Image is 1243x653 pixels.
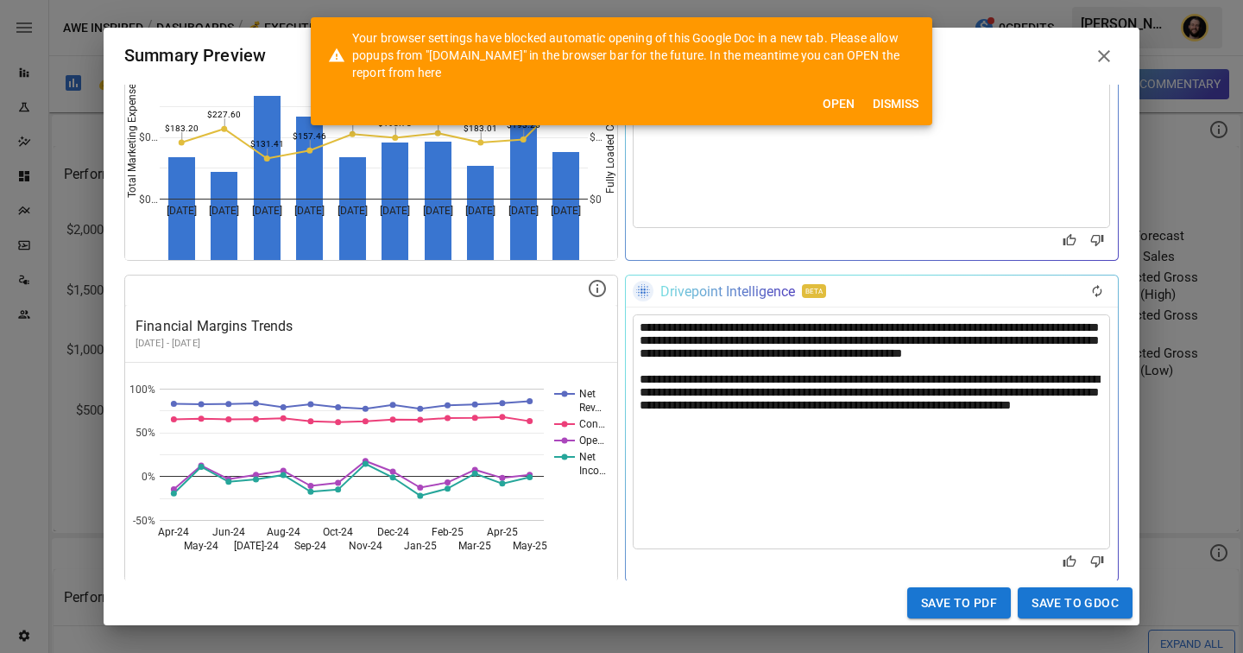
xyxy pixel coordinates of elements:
text: Apr-25 [487,526,518,538]
button: Bad Response [1083,228,1111,252]
text: $0… [139,193,158,206]
text: May-24 [184,540,218,552]
text: [DATE] [551,205,581,217]
text: $157.46 [293,131,326,141]
button: Open [811,88,866,120]
text: Ope… [579,434,604,447]
text: [DATE] [338,205,368,217]
text: Mar-25 [458,540,491,552]
button: Bad Response [1083,549,1111,574]
text: [DATE] [294,205,325,217]
button: Dismiss [866,88,925,120]
text: 100% [129,384,155,396]
text: [DATE] [209,205,239,217]
text: $131.41 [250,139,284,149]
text: Net [579,451,596,463]
p: Financial Margins Trends [136,316,607,337]
text: Dec-24 [377,526,409,538]
text: Fully Loaded CAC (DTC) [604,81,616,193]
text: Oct-24 [323,526,353,538]
text: Apr-24 [158,526,189,538]
svg: A chart. [125,363,617,581]
text: Total Marketing Expense… [126,77,138,198]
div: Regenerate [1083,279,1111,303]
text: [DATE] [508,205,539,217]
text: Net [579,388,596,400]
text: [DATE] [252,205,282,217]
text: Nov-24 [349,540,382,552]
button: Save to GDoc [1018,587,1133,619]
text: Sep-24 [294,540,326,552]
text: Con… [579,418,605,430]
text: $0 [590,193,602,206]
text: 50% [136,427,155,439]
text: [DATE] [167,205,197,217]
text: Aug-24 [267,526,300,538]
div: Summary Preview [124,41,266,71]
text: $227.60 [207,110,241,119]
text: $0… [139,131,158,143]
button: Save to PDF [907,587,1011,619]
text: -50% [133,515,155,527]
text: [DATE] [465,205,495,217]
button: Good Response [1056,549,1083,574]
text: May-25 [513,540,547,552]
text: $183.20 [165,124,199,133]
text: [DATE] [380,205,410,217]
text: 0% [142,471,155,483]
text: [DATE]-24 [234,540,279,552]
text: [DATE] [423,205,453,217]
text: Jun-24 [212,526,245,538]
text: $183.01 [464,124,497,133]
text: Rev… [579,402,602,414]
text: Jan-25 [404,540,437,552]
div: BETA [802,284,826,298]
text: Inco… [579,465,606,477]
text: Feb-25 [432,526,464,538]
p: [DATE] - [DATE] [136,337,607,351]
div: Your browser settings have blocked automatic opening of this Google Doc in a new tab. Please allo... [328,22,918,88]
svg: A chart. [125,41,617,260]
div: Drivepoint Intelligence [660,283,795,300]
button: Good Response [1056,228,1083,252]
text: $… [590,131,603,143]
